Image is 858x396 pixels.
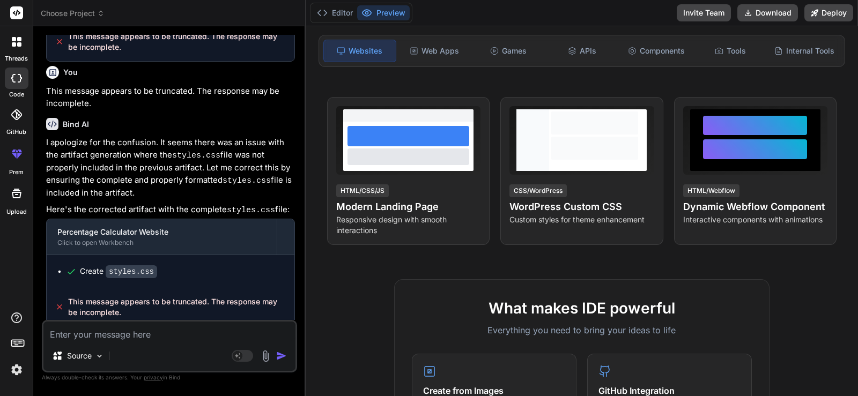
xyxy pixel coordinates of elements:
h4: WordPress Custom CSS [509,199,654,214]
div: Web Apps [398,40,470,62]
p: Interactive components with animations [683,214,827,225]
p: Responsive design with smooth interactions [336,214,480,236]
p: I apologize for the confusion. It seems there was an issue with the artifact generation where the... [46,137,295,199]
label: prem [9,168,24,177]
div: Games [472,40,544,62]
label: code [9,90,24,99]
button: Percentage Calculator WebsiteClick to open Workbench [47,219,277,255]
button: Deploy [804,4,853,21]
code: styles.css [172,151,220,160]
p: Custom styles for theme enhancement [509,214,654,225]
h4: Modern Landing Page [336,199,480,214]
img: icon [276,350,287,361]
div: Percentage Calculator Website [57,227,266,237]
button: Download [737,4,798,21]
div: HTML/CSS/JS [336,184,389,197]
h6: Bind AI [63,119,89,130]
label: threads [5,54,28,63]
label: Upload [6,207,27,216]
button: Editor [313,5,357,20]
div: CSS/WordPress [509,184,567,197]
p: Source [67,350,92,361]
code: styles.css [227,206,275,215]
p: Here's the corrected artifact with the complete file: [46,204,295,217]
img: Pick Models [95,352,104,361]
div: APIs [546,40,618,62]
img: attachment [260,350,272,362]
label: GitHub [6,128,26,137]
p: This message appears to be truncated. The response may be incomplete. [46,85,295,109]
span: This message appears to be truncated. The response may be incomplete. [68,31,285,53]
img: settings [8,361,26,379]
code: styles.css [106,265,157,278]
code: styles.css [223,176,271,185]
span: privacy [144,374,163,380]
div: Click to open Workbench [57,238,266,247]
h4: Dynamic Webflow Component [683,199,827,214]
h6: You [63,67,78,78]
p: Always double-check its answers. Your in Bind [42,372,297,383]
div: Websites [323,40,396,62]
div: HTML/Webflow [683,184,739,197]
h2: What makes IDE powerful [412,297,752,319]
span: Choose Project [41,8,105,19]
span: This message appears to be truncated. The response may be incomplete. [68,296,285,318]
button: Invite Team [677,4,731,21]
div: Tools [694,40,766,62]
div: Internal Tools [768,40,840,62]
button: Preview [357,5,410,20]
div: Components [620,40,692,62]
p: Everything you need to bring your ideas to life [412,324,752,337]
div: Create [80,266,157,277]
